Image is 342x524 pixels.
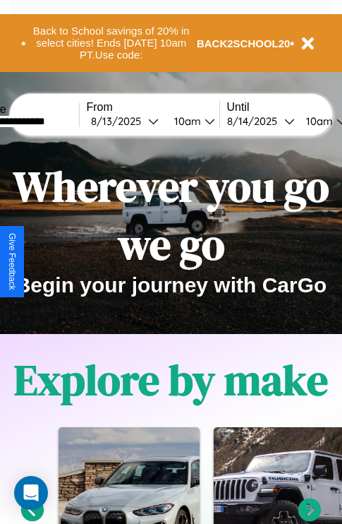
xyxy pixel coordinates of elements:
[91,114,148,128] div: 8 / 13 / 2025
[299,114,336,128] div: 10am
[26,21,197,65] button: Back to School savings of 20% in select cities! Ends [DATE] 10am PT.Use code:
[163,114,219,129] button: 10am
[227,114,284,128] div: 8 / 14 / 2025
[87,101,219,114] label: From
[14,351,328,409] h1: Explore by make
[87,114,163,129] button: 8/13/2025
[14,476,48,510] div: Open Intercom Messenger
[197,37,291,49] b: BACK2SCHOOL20
[7,233,17,290] div: Give Feedback
[167,114,204,128] div: 10am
